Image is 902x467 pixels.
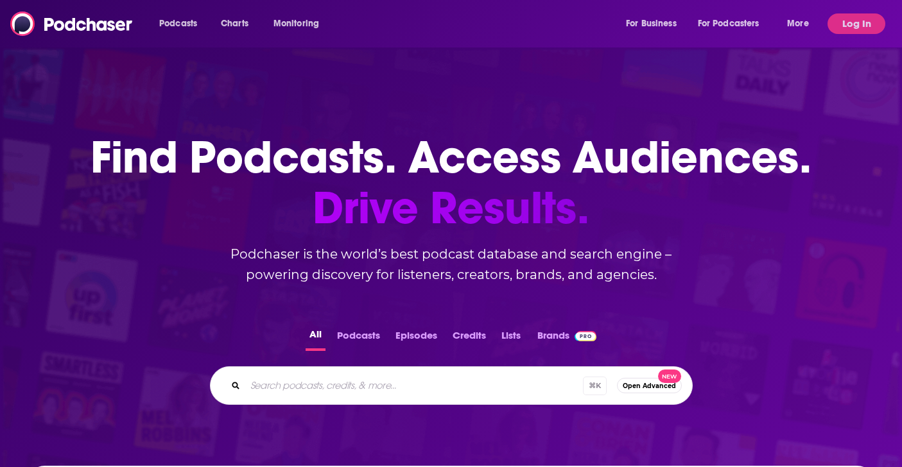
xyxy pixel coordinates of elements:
span: For Podcasters [698,15,759,33]
h2: Podchaser is the world’s best podcast database and search engine – powering discovery for listene... [195,244,708,285]
button: Podcasts [333,326,384,351]
button: Open AdvancedNew [617,378,682,393]
button: Log In [828,13,885,34]
button: Episodes [392,326,441,351]
button: open menu [150,13,214,34]
img: Podchaser Pro [575,331,597,341]
h1: Find Podcasts. Access Audiences. [91,132,811,234]
span: Monitoring [273,15,319,33]
img: Podchaser - Follow, Share and Rate Podcasts [10,12,134,36]
span: Podcasts [159,15,197,33]
div: Search podcasts, credits, & more... [210,366,693,405]
button: open menu [778,13,825,34]
span: Open Advanced [623,382,676,389]
button: Lists [498,326,525,351]
a: Charts [212,13,256,34]
input: Search podcasts, credits, & more... [245,375,583,396]
button: open menu [690,13,778,34]
span: Drive Results. [91,183,811,234]
span: More [787,15,809,33]
span: For Business [626,15,677,33]
span: ⌘ K [583,377,607,395]
a: BrandsPodchaser Pro [537,326,597,351]
button: Credits [449,326,490,351]
button: open menu [617,13,693,34]
button: All [306,326,325,351]
span: New [658,369,681,383]
span: Charts [221,15,248,33]
button: open menu [265,13,336,34]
